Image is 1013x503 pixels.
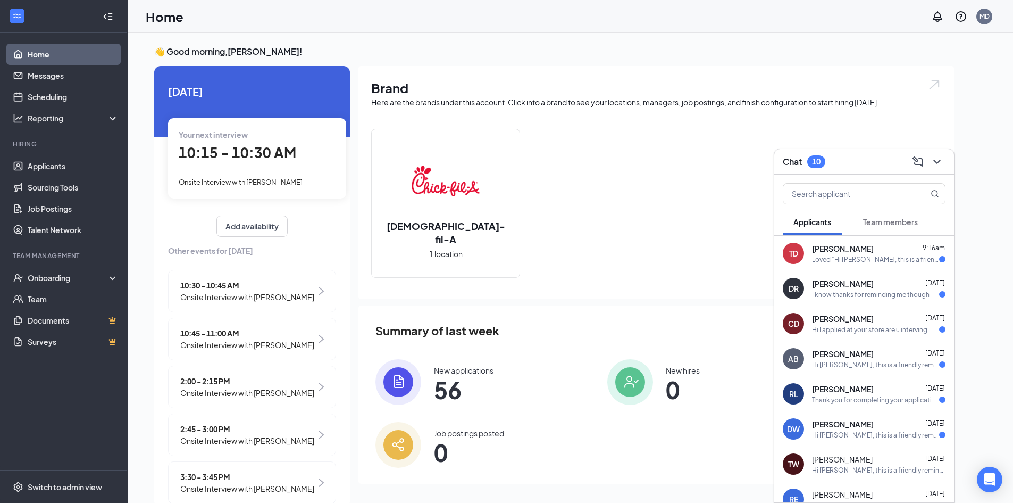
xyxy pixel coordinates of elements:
span: 10:45 - 11:00 AM [180,327,314,339]
div: MD [979,12,990,21]
a: Applicants [28,155,119,177]
div: CD [788,318,799,329]
span: Onsite Interview with [PERSON_NAME] [180,387,314,399]
img: icon [375,422,421,468]
div: New hires [666,365,700,376]
svg: UserCheck [13,273,23,283]
span: 10:15 - 10:30 AM [179,144,296,161]
a: Messages [28,65,119,86]
input: Search applicant [783,184,909,204]
div: DW [787,424,800,434]
div: Onboarding [28,273,110,283]
span: [DATE] [925,314,945,322]
span: Other events for [DATE] [168,245,336,257]
span: Onsite Interview with [PERSON_NAME] [180,483,314,494]
div: Here are the brands under this account. Click into a brand to see your locations, managers, job p... [371,97,941,108]
span: 56 [434,380,493,399]
span: 2:45 - 3:00 PM [180,423,314,435]
img: icon [607,359,653,405]
div: 10 [812,157,821,166]
h3: 👋 Good morning, [PERSON_NAME] ! [154,46,954,57]
h1: Home [146,7,183,26]
span: [DATE] [925,455,945,463]
div: AB [788,353,799,364]
div: Hiring [13,139,116,149]
div: New applications [434,365,493,376]
div: Thank you for completing your application for the Front of House Team Member - South Loop Crossin... [812,395,939,405]
span: [PERSON_NAME] [812,454,873,465]
img: Chick-fil-A [412,147,480,215]
a: Scheduling [28,86,119,108]
a: SurveysCrown [28,331,119,352]
a: Home [28,44,119,65]
div: Team Management [13,251,116,260]
a: Team [28,288,119,310]
span: [PERSON_NAME] [812,314,874,324]
svg: MagnifyingGlass [931,189,939,198]
div: Hi I applied at your store are u interving [812,325,927,334]
img: icon [375,359,421,405]
span: 2:00 - 2:15 PM [180,375,314,387]
button: ChevronDown [928,153,945,170]
svg: Settings [13,482,23,492]
span: 3:30 - 3:45 PM [180,471,314,483]
svg: WorkstreamLogo [12,11,22,21]
svg: Collapse [103,11,113,22]
div: DR [789,283,799,294]
svg: QuestionInfo [955,10,967,23]
span: Onsite Interview with [PERSON_NAME] [180,291,314,303]
svg: Analysis [13,113,23,123]
div: Hi [PERSON_NAME], this is a friendly reminder. Your interview with [DEMOGRAPHIC_DATA]-fil-A for F... [812,466,945,475]
span: Your next interview [179,130,248,139]
span: [DATE] [925,419,945,427]
a: DocumentsCrown [28,310,119,331]
span: 0 [666,380,700,399]
img: open.6027fd2a22e1237b5b06.svg [927,79,941,91]
span: Summary of last week [375,321,499,340]
span: [PERSON_NAME] [812,278,874,289]
span: 10:30 - 10:45 AM [180,279,314,291]
svg: Notifications [931,10,944,23]
span: [PERSON_NAME] [812,384,874,394]
div: I know thanks for reminding me though [812,290,930,299]
svg: ComposeMessage [911,155,924,168]
span: [DATE] [168,83,336,100]
span: Onsite Interview with [PERSON_NAME] [179,178,303,186]
div: Job postings posted [434,428,504,439]
h1: Brand [371,79,941,97]
h3: Chat [783,156,802,168]
h2: [DEMOGRAPHIC_DATA]-fil-A [372,219,520,246]
div: RL [789,389,798,399]
button: Add availability [216,216,288,237]
span: [PERSON_NAME] [812,243,874,254]
span: [DATE] [925,349,945,357]
div: Switch to admin view [28,482,102,492]
a: Talent Network [28,219,119,241]
span: 1 location [429,248,463,260]
div: TD [789,248,798,259]
span: Onsite Interview with [PERSON_NAME] [180,339,314,351]
div: Reporting [28,113,119,123]
span: [DATE] [925,279,945,287]
span: [DATE] [925,490,945,498]
span: 9:16am [923,244,945,252]
span: [PERSON_NAME] [812,349,874,359]
div: Hi [PERSON_NAME], this is a friendly reminder. Your interview with [DEMOGRAPHIC_DATA]-fil-A for F... [812,360,939,369]
svg: ChevronDown [931,155,943,168]
span: Onsite Interview with [PERSON_NAME] [180,435,314,447]
a: Job Postings [28,198,119,219]
span: [PERSON_NAME] [812,489,873,500]
span: 0 [434,443,504,462]
div: Loved “Hi [PERSON_NAME], this is a friendly reminder. Your interview with [DEMOGRAPHIC_DATA]-fil-... [812,255,939,264]
span: Applicants [793,217,831,227]
div: Hi [PERSON_NAME], this is a friendly reminder. Your interview with [DEMOGRAPHIC_DATA]-fil-A for F... [812,431,939,440]
div: TW [788,459,799,469]
div: Open Intercom Messenger [977,467,1002,492]
span: Team members [863,217,918,227]
span: [PERSON_NAME] [812,419,874,430]
a: Sourcing Tools [28,177,119,198]
span: [DATE] [925,384,945,392]
button: ComposeMessage [909,153,926,170]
